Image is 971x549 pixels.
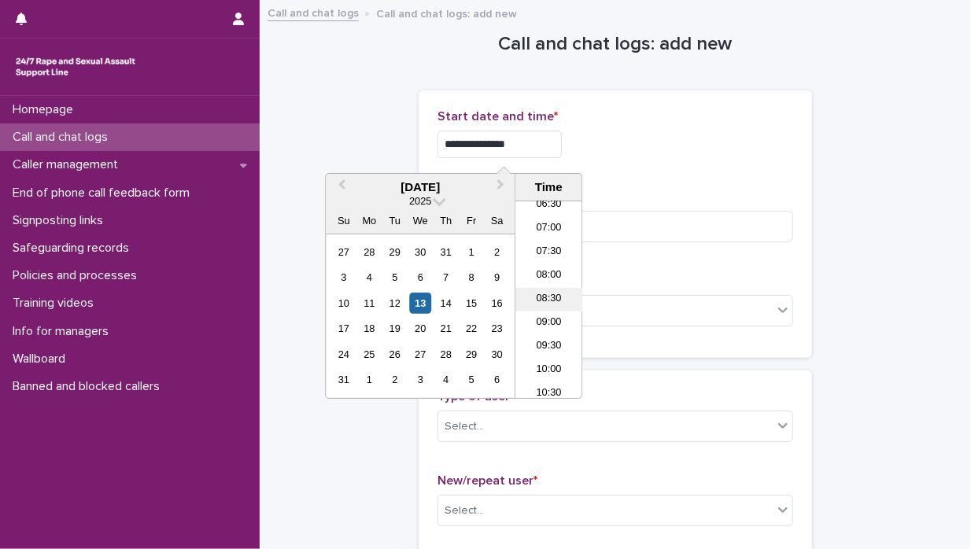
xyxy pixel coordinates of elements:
[419,33,812,56] h1: Call and chat logs: add new
[333,241,354,263] div: Choose Sunday, July 27th, 2025
[13,51,138,83] img: rhQMoQhaT3yELyF149Cw
[435,369,456,390] div: Choose Thursday, September 4th, 2025
[438,474,537,487] span: New/repeat user
[333,344,354,365] div: Choose Sunday, August 24th, 2025
[410,241,431,263] div: Choose Wednesday, July 30th, 2025
[384,241,405,263] div: Choose Tuesday, July 29th, 2025
[489,175,515,201] button: Next Month
[6,241,142,256] p: Safeguarding records
[359,210,380,231] div: Mo
[515,217,582,241] li: 07:00
[326,180,515,194] div: [DATE]
[331,239,510,392] div: month 2025-08
[435,210,456,231] div: Th
[384,344,405,365] div: Choose Tuesday, August 26th, 2025
[384,369,405,390] div: Choose Tuesday, September 2nd, 2025
[410,267,431,288] div: Choose Wednesday, August 6th, 2025
[486,241,508,263] div: Choose Saturday, August 2nd, 2025
[359,369,380,390] div: Choose Monday, September 1st, 2025
[6,157,131,172] p: Caller management
[376,4,517,21] p: Call and chat logs: add new
[445,418,484,435] div: Select...
[486,210,508,231] div: Sa
[461,241,482,263] div: Choose Friday, August 1st, 2025
[486,344,508,365] div: Choose Saturday, August 30th, 2025
[359,344,380,365] div: Choose Monday, August 25th, 2025
[515,382,582,406] li: 10:30
[384,293,405,314] div: Choose Tuesday, August 12th, 2025
[268,3,359,21] a: Call and chat logs
[515,311,582,335] li: 09:00
[333,369,354,390] div: Choose Sunday, August 31st, 2025
[6,268,150,283] p: Policies and processes
[359,293,380,314] div: Choose Monday, August 11th, 2025
[6,324,121,339] p: Info for managers
[359,267,380,288] div: Choose Monday, August 4th, 2025
[327,175,353,201] button: Previous Month
[6,296,106,311] p: Training videos
[359,241,380,263] div: Choose Monday, July 28th, 2025
[438,390,514,403] span: Type of user
[359,318,380,339] div: Choose Monday, August 18th, 2025
[486,293,508,314] div: Choose Saturday, August 16th, 2025
[519,180,578,194] div: Time
[515,264,582,288] li: 08:00
[410,293,431,314] div: Choose Wednesday, August 13th, 2025
[461,344,482,365] div: Choose Friday, August 29th, 2025
[515,241,582,264] li: 07:30
[6,186,202,201] p: End of phone call feedback form
[6,352,78,367] p: Wallboard
[438,110,558,123] span: Start date and time
[486,369,508,390] div: Choose Saturday, September 6th, 2025
[384,267,405,288] div: Choose Tuesday, August 5th, 2025
[435,267,456,288] div: Choose Thursday, August 7th, 2025
[410,344,431,365] div: Choose Wednesday, August 27th, 2025
[435,344,456,365] div: Choose Thursday, August 28th, 2025
[486,267,508,288] div: Choose Saturday, August 9th, 2025
[445,503,484,519] div: Select...
[515,288,582,311] li: 08:30
[333,267,354,288] div: Choose Sunday, August 3rd, 2025
[515,335,582,359] li: 09:30
[410,318,431,339] div: Choose Wednesday, August 20th, 2025
[435,318,456,339] div: Choose Thursday, August 21st, 2025
[435,293,456,314] div: Choose Thursday, August 14th, 2025
[461,293,482,314] div: Choose Friday, August 15th, 2025
[6,130,120,145] p: Call and chat logs
[461,210,482,231] div: Fr
[461,369,482,390] div: Choose Friday, September 5th, 2025
[6,213,116,228] p: Signposting links
[461,318,482,339] div: Choose Friday, August 22nd, 2025
[435,241,456,263] div: Choose Thursday, July 31st, 2025
[410,210,431,231] div: We
[515,193,582,217] li: 06:30
[333,318,354,339] div: Choose Sunday, August 17th, 2025
[6,379,172,394] p: Banned and blocked callers
[410,369,431,390] div: Choose Wednesday, September 3rd, 2025
[384,210,405,231] div: Tu
[6,102,86,117] p: Homepage
[461,267,482,288] div: Choose Friday, August 8th, 2025
[486,318,508,339] div: Choose Saturday, August 23rd, 2025
[333,210,354,231] div: Su
[384,318,405,339] div: Choose Tuesday, August 19th, 2025
[409,195,431,207] span: 2025
[333,293,354,314] div: Choose Sunday, August 10th, 2025
[515,359,582,382] li: 10:00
